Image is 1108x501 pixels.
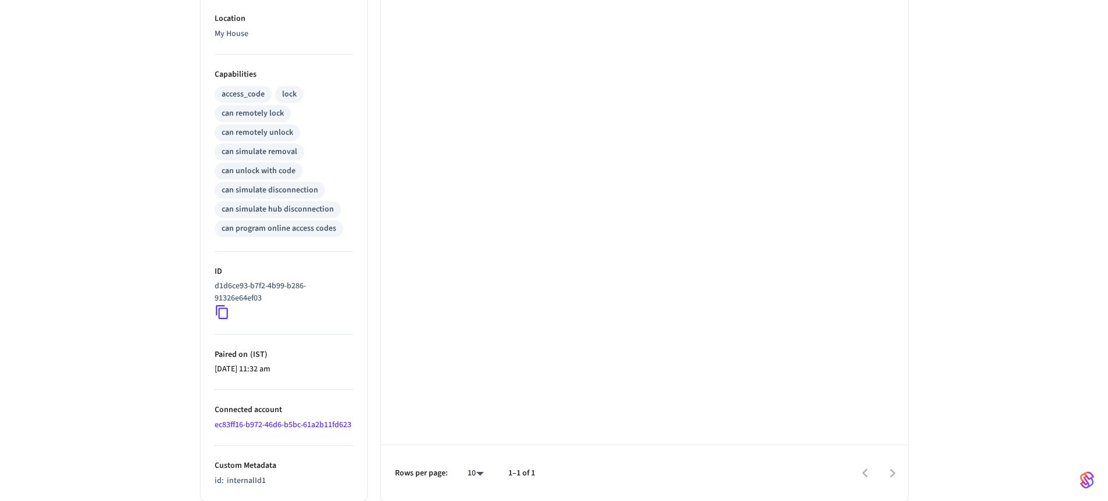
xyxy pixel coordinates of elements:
[508,467,535,479] p: 1–1 of 1
[222,165,295,177] div: can unlock with code
[222,184,318,196] div: can simulate disconnection
[222,223,336,235] div: can program online access codes
[1080,471,1094,489] img: SeamLogoGradient.69752ec5.svg
[395,467,448,479] p: Rows per page:
[222,203,334,216] div: can simulate hub disconnection
[215,404,353,416] p: Connected account
[248,349,268,360] span: ( IST )
[462,465,490,482] div: 10
[215,363,353,375] p: [DATE] 11:32 am
[215,69,353,81] p: Capabilities
[215,419,351,431] a: ec83ff16-b972-46d6-b5bc-61a2b11fd623
[215,28,353,40] p: My House
[222,88,265,101] div: access_code
[222,127,293,139] div: can remotely unlock
[215,475,266,487] p: id :
[215,460,353,472] p: Custom Metadata
[282,88,297,101] div: lock
[215,349,353,361] p: Paired on
[215,280,348,305] p: d1d6ce93-b7f2-4b99-b286-91326e64ef03
[215,266,353,278] p: ID
[222,108,284,120] div: can remotely lock
[227,475,266,486] span: internalId1
[215,13,353,25] p: Location
[222,146,297,158] div: can simulate removal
